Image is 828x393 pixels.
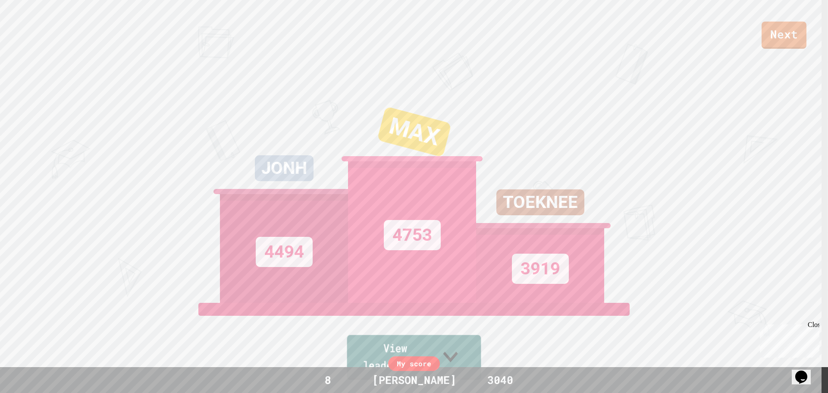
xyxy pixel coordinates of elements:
iframe: chat widget [792,358,819,384]
div: Chat with us now!Close [3,3,60,55]
a: View leaderboard [347,335,481,380]
div: 8 [295,372,360,388]
div: 4494 [256,237,313,267]
div: My score [388,356,440,371]
div: JONH [255,155,314,181]
div: 4753 [384,220,441,250]
a: Next [762,22,806,49]
div: [PERSON_NAME] [364,372,465,388]
div: TOEKNEE [496,189,584,215]
div: 3919 [512,254,569,284]
div: 3040 [468,372,533,388]
iframe: chat widget [756,321,819,358]
div: MAX [377,107,452,157]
